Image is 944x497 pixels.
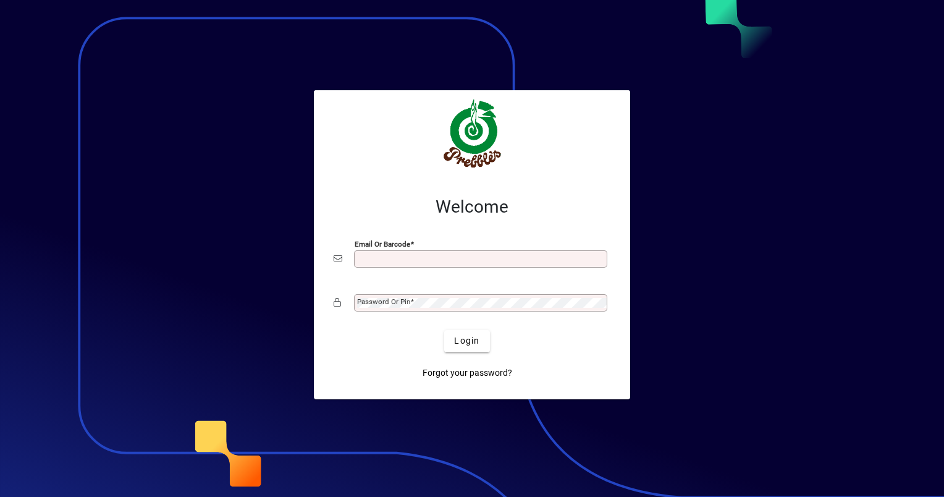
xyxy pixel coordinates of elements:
[454,334,479,347] span: Login
[418,362,517,384] a: Forgot your password?
[357,297,410,306] mat-label: Password or Pin
[423,367,512,380] span: Forgot your password?
[444,330,489,352] button: Login
[355,239,410,248] mat-label: Email or Barcode
[334,197,610,218] h2: Welcome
